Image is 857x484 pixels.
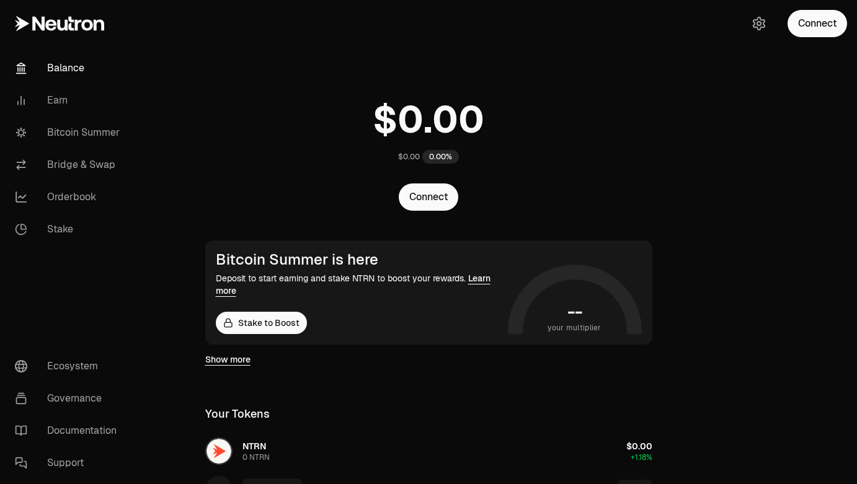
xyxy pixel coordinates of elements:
[422,150,459,164] div: 0.00%
[5,181,134,213] a: Orderbook
[398,152,420,162] div: $0.00
[216,251,503,268] div: Bitcoin Summer is here
[216,272,503,297] div: Deposit to start earning and stake NTRN to boost your rewards.
[788,10,847,37] button: Connect
[5,117,134,149] a: Bitcoin Summer
[5,149,134,181] a: Bridge & Swap
[399,183,458,211] button: Connect
[5,350,134,382] a: Ecosystem
[548,322,602,334] span: your multiplier
[5,84,134,117] a: Earn
[5,382,134,415] a: Governance
[205,353,251,366] a: Show more
[5,52,134,84] a: Balance
[567,302,582,322] h1: --
[5,415,134,447] a: Documentation
[205,405,270,423] div: Your Tokens
[5,213,134,245] a: Stake
[5,447,134,479] a: Support
[216,312,307,334] a: Stake to Boost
